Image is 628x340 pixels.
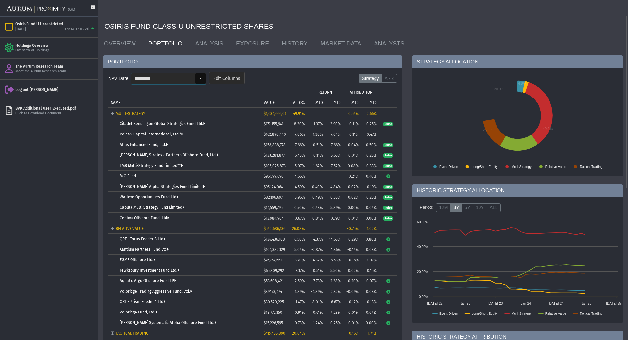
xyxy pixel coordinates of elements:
[316,37,369,50] a: MARKET DATA
[345,111,359,116] div: 0.54%
[103,55,402,68] div: PORTFOLIO
[120,320,216,325] a: [PERSON_NAME] Systematic Alpha Offshore Fund Ltd.
[325,286,343,296] td: 2.32%
[264,268,284,273] span: $65,809,292
[295,279,305,283] span: 2.59%
[104,16,623,37] div: OSIRIS FUND CLASS U UNRESTRICTED SHARES
[68,8,75,12] div: 5.0.1
[419,295,428,299] text: 0.00%
[361,139,379,150] td: 0.50%
[436,203,451,212] label: 12M
[361,118,379,129] td: 0.25%
[361,234,379,244] td: 0.80%
[295,258,305,262] span: 3.70%
[379,86,397,107] td: Column
[521,302,531,305] text: Jan-24
[120,184,205,189] a: [PERSON_NAME] Alpha Strategies Fund Limited
[545,312,566,315] text: Relative Value
[582,302,592,305] text: Jan-25
[325,160,343,171] td: 7.52%
[15,69,96,74] div: Meet the Aurum Research Team
[325,139,343,150] td: 7.66%
[286,86,307,107] td: Column ALLOC.
[383,195,393,199] a: Pulse
[307,139,325,150] td: 0.51%
[518,82,526,86] text: 4.8%
[295,300,305,304] span: 1.47%
[343,244,361,255] td: -0.14%
[350,90,373,95] p: ATTRIBUTION
[293,100,305,105] p: ALLOC.
[292,226,305,231] span: 26.08%
[417,202,436,213] div: Period:
[487,203,501,212] label: ALL
[343,286,361,296] td: -0.09%
[460,302,470,305] text: Jan-23
[120,268,179,273] a: Tewksbury Investment Fund Ltd.
[361,265,379,276] td: 0.15%
[417,245,428,249] text: 40.00%
[307,192,325,202] td: 0.49%
[294,247,305,252] span: 5.04%
[264,174,284,179] span: $96,599,690
[120,205,184,210] a: Capula Multi Strategy Fund Limited
[359,74,382,83] label: Strategy
[108,86,261,107] td: Column NAME
[108,73,131,84] div: NAV Date:
[120,310,157,314] a: Voloridge Fund, Ltd.
[295,289,305,294] span: 1.89%
[264,331,285,336] span: $415,435,890
[264,122,283,126] span: $172,155,941
[264,216,284,221] span: $13,984,904
[120,195,178,199] a: Walleye Opportunities Fund Ltd
[383,142,393,147] a: Pulse
[383,216,393,220] a: Pulse
[325,317,343,328] td: 0.25%
[307,129,325,139] td: 1.38%
[325,244,343,255] td: 1.36%
[264,100,275,105] p: VALUE
[264,164,286,168] span: $105,025,873
[361,97,379,107] td: Column YTD
[15,111,96,116] div: Click to Download Document.
[120,299,165,304] a: QRT - Prism Feeder 1 Ltd
[264,279,284,283] span: $53,608,421
[116,226,144,231] span: RELATIVE VALUE
[343,181,361,192] td: -0.02%
[462,203,473,212] label: 5Y
[325,118,343,129] td: 3.90%
[494,87,504,91] text: 20.0%
[294,237,305,242] span: 6.58%
[277,37,315,50] a: HISTORY
[261,86,286,107] td: Column VALUE
[343,97,361,107] td: Column MTD
[264,132,286,137] span: $162,898,440
[361,317,379,328] td: 0.00%
[343,129,361,139] td: 0.11%
[370,100,377,105] p: YTD
[383,143,393,148] span: Pulse
[345,226,359,231] div: -0.75%
[343,234,361,244] td: -0.29%
[361,181,379,192] td: 0.19%
[264,111,289,116] span: $1,034,666,060
[545,165,566,169] text: Relative Value
[120,289,192,294] a: Voloridge Trading Aggressive Fund, Ltd.
[307,296,325,307] td: 8.01%
[483,128,493,132] text: 26.1%
[120,121,205,126] a: Citadel Kensington Global Strategies Fund Ltd.
[363,226,377,231] div: 1.02%
[116,331,148,336] span: TACTICAL TRADING
[307,255,325,265] td: -4.32%
[213,76,240,81] span: Edit Columns
[343,213,361,223] td: -0.01%
[580,312,602,315] text: Tactical Trading
[511,312,532,315] text: Multi-Strategy
[15,21,96,27] div: Osiris Fund U Unrestricted
[120,237,165,241] a: QRT - Torus Feeder 3 Ltd
[361,296,379,307] td: -0.13%
[307,286,325,296] td: -4.89%
[296,268,305,273] span: 3.17%
[144,37,190,50] a: PORTFOLIO
[295,164,305,168] span: 5.07%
